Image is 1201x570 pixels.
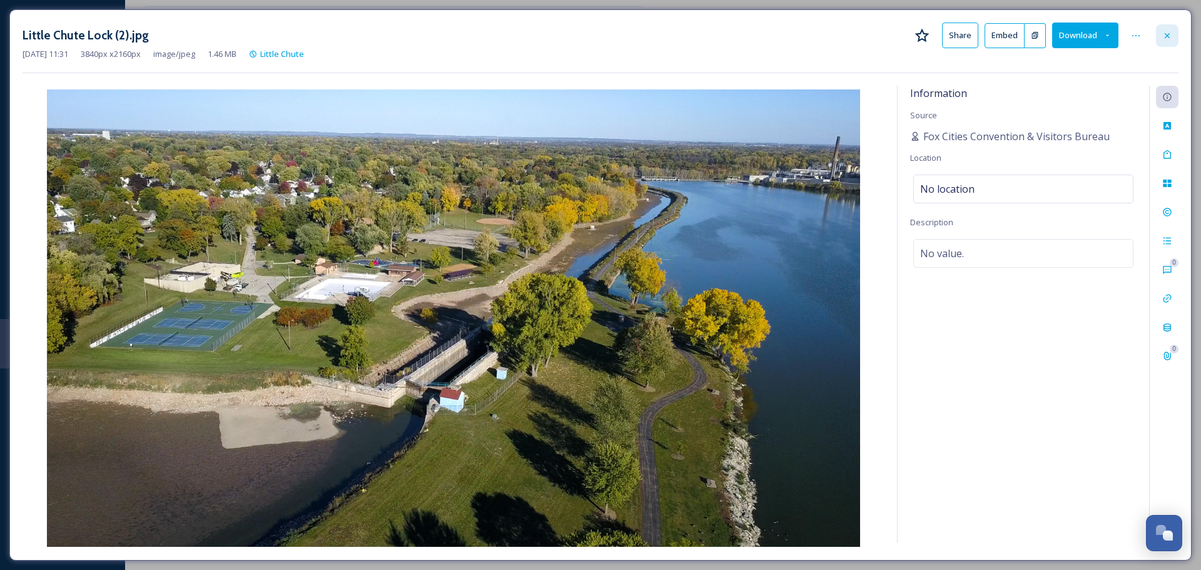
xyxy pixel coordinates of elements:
[910,86,967,100] span: Information
[81,48,141,60] span: 3840 px x 2160 px
[920,246,964,261] span: No value.
[985,23,1025,48] button: Embed
[1170,345,1178,354] div: 0
[942,23,978,48] button: Share
[23,48,68,60] span: [DATE] 11:31
[23,26,149,44] h3: Little Chute Lock (2).jpg
[1170,258,1178,267] div: 0
[1052,23,1118,48] button: Download
[153,48,195,60] span: image/jpeg
[23,89,884,547] img: 3856-wl-F7MDPTDQJ5703PTFP7P6344MG8.jpg
[910,109,937,121] span: Source
[923,129,1110,144] span: Fox Cities Convention & Visitors Bureau
[910,152,941,163] span: Location
[260,48,304,59] span: Little Chute
[920,181,975,196] span: No location
[1146,515,1182,551] button: Open Chat
[910,216,953,228] span: Description
[208,48,236,60] span: 1.46 MB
